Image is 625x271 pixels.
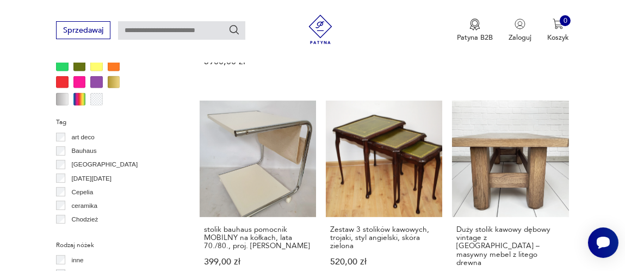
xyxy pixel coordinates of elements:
button: Patyna B2B [457,19,493,42]
button: 0Koszyk [547,19,569,42]
img: Ikonka użytkownika [515,19,525,29]
p: 5900,00 zł [204,58,312,66]
h3: Zestaw 3 stolików kawowych, trojaki, styl angielski, skóra zielona [330,225,438,250]
p: [GEOGRAPHIC_DATA] [72,159,138,170]
a: Sprzedawaj [56,28,110,34]
p: Bauhaus [72,145,97,156]
p: art deco [72,132,95,143]
p: Patyna B2B [457,33,493,42]
p: Tag [56,117,176,128]
div: 0 [560,15,571,26]
p: Zaloguj [509,33,531,42]
button: Sprzedawaj [56,21,110,39]
p: Ćmielów [72,227,96,238]
h3: Duży stolik kawowy dębowy vintage z [GEOGRAPHIC_DATA] – masywny mebel z litego drewna [457,225,565,267]
iframe: Smartsupp widget button [588,227,618,258]
button: Zaloguj [509,19,531,42]
p: ceramika [72,200,97,211]
img: Ikona koszyka [553,19,564,29]
p: [DATE][DATE] [72,173,112,184]
img: Ikona medalu [469,19,480,30]
p: 520,00 zł [330,258,438,266]
p: inne [72,255,84,266]
h3: stolik bauhaus pomocnik MOBILNY na kółkach, lata 70./80., proj. [PERSON_NAME] [204,225,312,250]
p: 399,00 zł [204,258,312,266]
p: Koszyk [547,33,569,42]
p: Chodzież [72,214,98,225]
button: Szukaj [228,24,240,36]
p: Rodzaj nóżek [56,240,176,251]
a: Ikona medaluPatyna B2B [457,19,493,42]
img: Patyna - sklep z meblami i dekoracjami vintage [302,15,339,44]
p: Cepelia [72,187,94,198]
